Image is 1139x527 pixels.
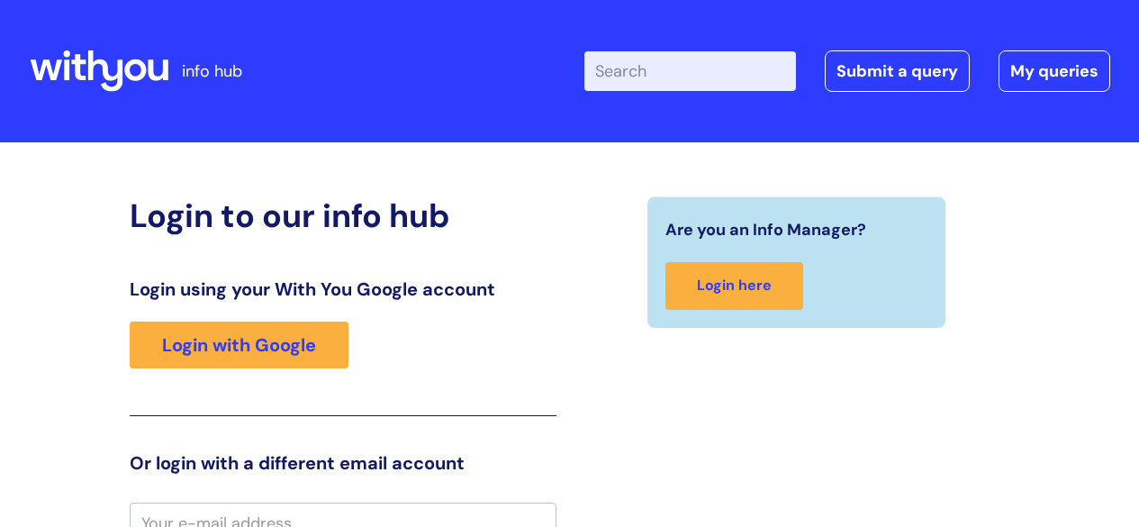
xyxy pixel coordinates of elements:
h2: Login to our info hub [130,196,556,235]
span: Are you an Info Manager? [665,215,866,244]
a: Submit a query [825,50,970,92]
h3: Login using your With You Google account [130,278,556,300]
h3: Or login with a different email account [130,452,556,474]
p: info hub [182,57,242,86]
a: My queries [999,50,1110,92]
a: Login here [665,262,803,310]
a: Login with Google [130,322,348,368]
input: Search [584,51,796,91]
